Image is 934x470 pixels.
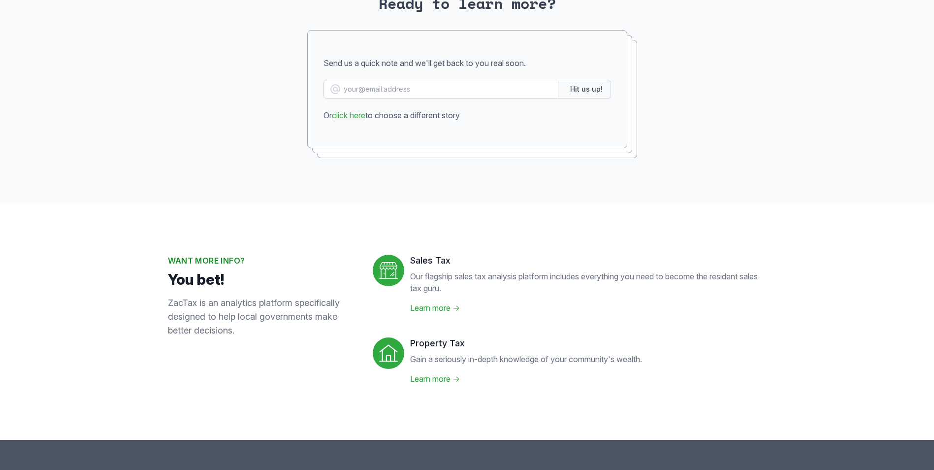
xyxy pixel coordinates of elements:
p: Or to choose a different story [323,108,611,122]
p: Gain a seriously in-depth knowledge of your community's wealth. [410,353,642,365]
input: your@email.address [323,80,558,99]
dt: Sales Tax [410,255,767,267]
p: Send us a quick note and we'll get back to you real soon. [323,56,611,70]
a: Learn more → [410,374,460,384]
a: click here [332,110,365,120]
h2: Want more info? [168,255,357,267]
button: Hit us up! [558,80,611,99]
p: ZacTax is an analytics platform specifically designed to help local governments make better decis... [168,296,357,337]
p: Our flagship sales tax analysis platform includes everything you need to become the resident sale... [410,270,767,294]
dt: Property Tax [410,337,642,349]
span: Hit us up! [570,84,603,94]
a: Learn more → [410,303,460,313]
p: You bet! [168,270,357,288]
